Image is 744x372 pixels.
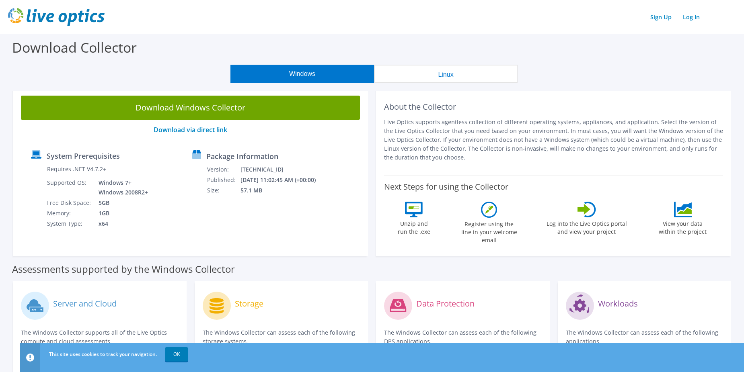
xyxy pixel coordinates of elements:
[207,164,240,175] td: Version:
[12,265,235,273] label: Assessments supported by the Windows Collector
[598,300,638,308] label: Workloads
[459,218,519,244] label: Register using the line in your welcome email
[165,347,188,362] a: OK
[47,178,92,198] td: Supported OS:
[207,185,240,196] td: Size:
[384,102,723,112] h2: About the Collector
[47,165,106,173] label: Requires .NET V4.7.2+
[235,300,263,308] label: Storage
[203,328,360,346] p: The Windows Collector can assess each of the following storage systems.
[21,328,179,346] p: The Windows Collector supports all of the Live Optics compute and cloud assessments.
[230,65,374,83] button: Windows
[21,96,360,120] a: Download Windows Collector
[47,198,92,208] td: Free Disk Space:
[92,198,150,208] td: 5GB
[206,152,278,160] label: Package Information
[416,300,475,308] label: Data Protection
[207,175,240,185] td: Published:
[395,217,432,236] label: Unzip and run the .exe
[240,164,327,175] td: [TECHNICAL_ID]
[240,175,327,185] td: [DATE] 11:02:45 AM (+00:00)
[384,182,508,192] label: Next Steps for using the Collector
[566,328,723,346] p: The Windows Collector can assess each of the following applications.
[374,65,518,83] button: Linux
[92,219,150,229] td: x64
[646,11,676,23] a: Sign Up
[12,38,137,57] label: Download Collector
[49,351,157,358] span: This site uses cookies to track your navigation.
[47,219,92,229] td: System Type:
[8,8,105,26] img: live_optics_svg.svg
[384,118,723,162] p: Live Optics supports agentless collection of different operating systems, appliances, and applica...
[92,208,150,219] td: 1GB
[679,11,704,23] a: Log In
[47,152,120,160] label: System Prerequisites
[154,125,227,134] a: Download via direct link
[240,185,327,196] td: 57.1 MB
[546,217,627,236] label: Log into the Live Optics portal and view your project
[92,178,150,198] td: Windows 7+ Windows 2008R2+
[654,217,712,236] label: View your data within the project
[384,328,542,346] p: The Windows Collector can assess each of the following DPS applications.
[53,300,117,308] label: Server and Cloud
[47,208,92,219] td: Memory:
